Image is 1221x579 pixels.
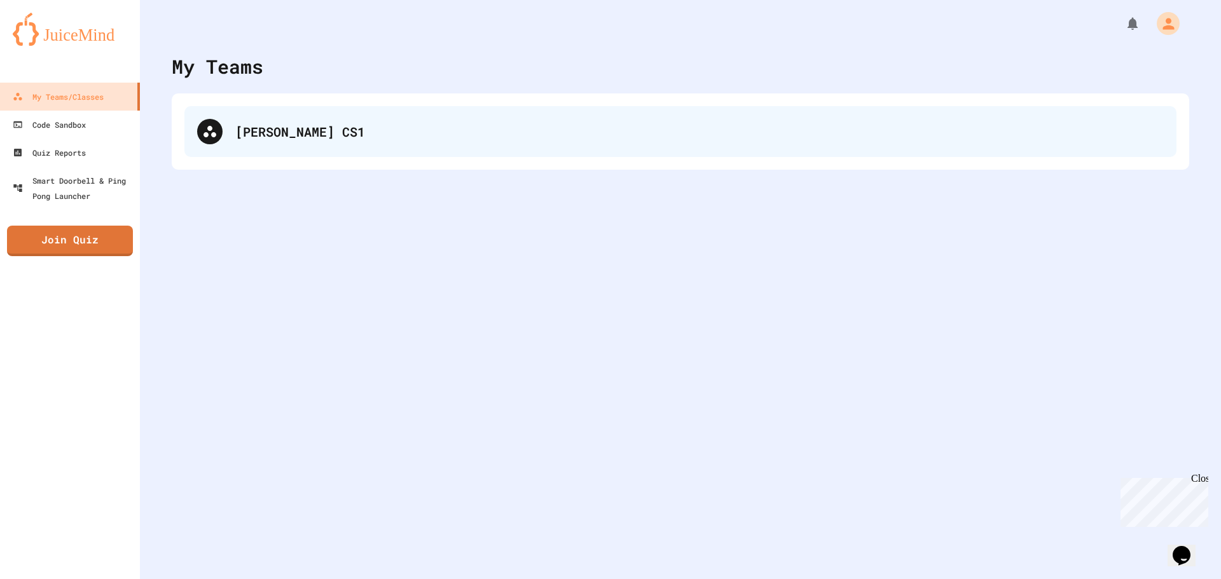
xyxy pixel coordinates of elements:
div: My Account [1143,9,1183,38]
div: My Teams/Classes [13,89,104,104]
div: Quiz Reports [13,145,86,160]
div: My Teams [172,52,263,81]
div: [PERSON_NAME] CS1 [184,106,1176,157]
div: [PERSON_NAME] CS1 [235,122,1164,141]
div: My Notifications [1101,13,1143,34]
img: logo-orange.svg [13,13,127,46]
div: Code Sandbox [13,117,86,132]
div: Chat with us now!Close [5,5,88,81]
iframe: chat widget [1115,473,1208,527]
div: Smart Doorbell & Ping Pong Launcher [13,173,135,203]
iframe: chat widget [1168,528,1208,566]
a: Join Quiz [7,226,133,256]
